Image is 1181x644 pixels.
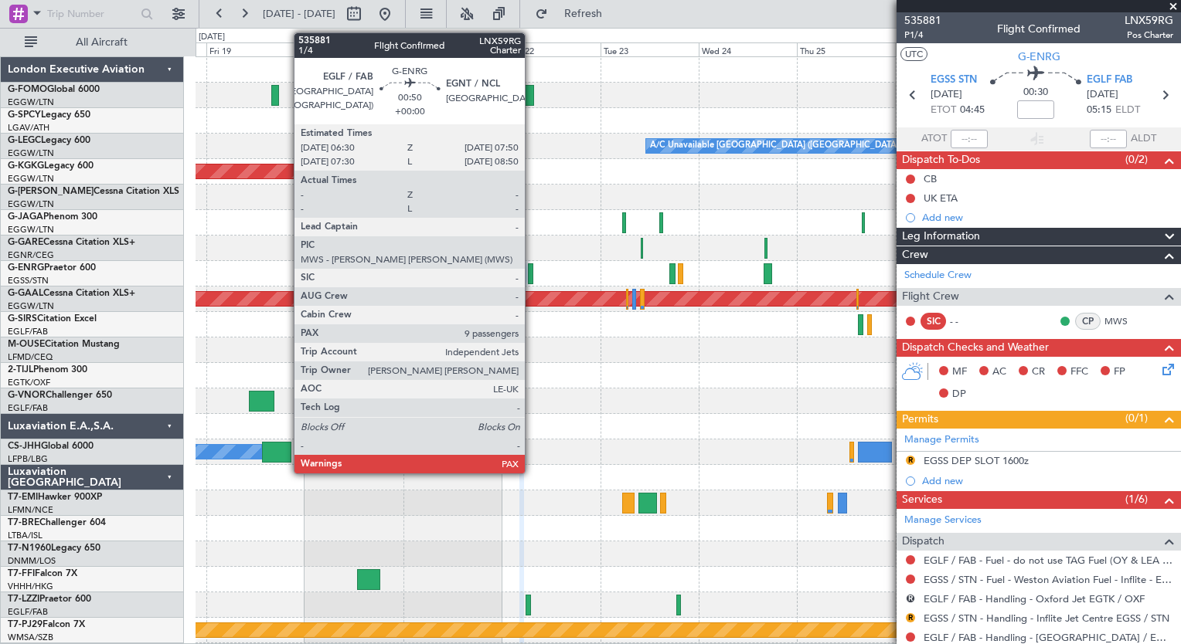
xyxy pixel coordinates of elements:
[896,42,994,56] div: Fri 26
[8,620,43,629] span: T7-PJ29
[8,249,54,261] a: EGNR/CEG
[1032,364,1045,380] span: CR
[1131,131,1156,147] span: ALDT
[8,300,54,312] a: EGGW/LTN
[8,224,54,236] a: EGGW/LTN
[8,581,53,592] a: VHHH/HKG
[797,42,895,56] div: Thu 25
[8,442,94,451] a: CS-JHHGlobal 6000
[1087,87,1118,103] span: [DATE]
[924,592,1145,605] a: EGLF / FAB - Handling - Oxford Jet EGTK / OXF
[924,172,937,185] div: CB
[931,103,956,118] span: ETOT
[922,474,1173,487] div: Add new
[1023,85,1048,100] span: 00:30
[8,187,94,196] span: G-[PERSON_NAME]
[1087,73,1132,88] span: EGLF FAB
[8,289,135,298] a: G-GAALCessna Citation XLS+
[8,620,85,629] a: T7-PJ29Falcon 7X
[47,2,136,25] input: Trip Number
[1114,364,1125,380] span: FP
[8,402,48,414] a: EGLF/FAB
[1125,410,1148,426] span: (0/1)
[1125,491,1148,507] span: (1/6)
[8,85,47,94] span: G-FOMO
[8,187,179,196] a: G-[PERSON_NAME]Cessna Citation XLS
[1087,103,1111,118] span: 05:15
[699,42,797,56] div: Wed 24
[8,238,43,247] span: G-GARE
[1018,49,1060,65] span: G-ENRG
[551,8,616,19] span: Refresh
[8,110,90,120] a: G-SPCYLegacy 650
[8,606,48,618] a: EGLF/FAB
[8,198,54,210] a: EGGW/LTN
[8,161,44,171] span: G-KGKG
[8,238,135,247] a: G-GARECessna Citation XLS+
[902,491,942,509] span: Services
[902,339,1049,357] span: Dispatch Checks and Weather
[8,289,43,298] span: G-GAAL
[931,73,977,88] span: EGSS STN
[900,47,927,61] button: UTC
[8,518,106,527] a: T7-BREChallenger 604
[997,21,1081,37] div: Flight Confirmed
[8,263,44,273] span: G-ENRG
[924,554,1173,567] a: EGLF / FAB - Fuel - do not use TAG Fuel (OY & LEA only) EGLF / FAB
[8,518,39,527] span: T7-BRE
[904,29,941,42] span: P1/4
[902,533,944,551] span: Dispatch
[199,31,225,44] div: [DATE]
[8,314,97,324] a: G-SIRSCitation Excel
[924,192,958,205] div: UK ETA
[8,569,35,578] span: T7-FFI
[8,110,41,120] span: G-SPCY
[305,42,403,56] div: Sat 20
[1125,29,1173,42] span: Pos Charter
[8,377,50,388] a: EGTK/OXF
[1070,364,1088,380] span: FFC
[904,12,941,29] span: 535881
[906,456,915,465] button: R
[8,504,53,516] a: LFMN/NCE
[8,340,45,349] span: M-OUSE
[904,432,979,448] a: Manage Permits
[924,454,1029,467] div: EGSS DEP SLOT 1600z
[263,7,335,21] span: [DATE] - [DATE]
[902,411,938,429] span: Permits
[1125,12,1173,29] span: LNX59RG
[921,313,946,330] div: SIC
[902,151,980,169] span: Dispatch To-Dos
[8,161,94,171] a: G-KGKGLegacy 600
[8,122,49,134] a: LGAV/ATH
[8,314,37,324] span: G-SIRS
[960,103,985,118] span: 04:45
[8,595,39,604] span: T7-LZZI
[950,314,985,328] div: - -
[8,493,102,502] a: T7-EMIHawker 900XP
[601,42,699,56] div: Tue 23
[502,42,600,56] div: Mon 22
[951,130,988,148] input: --:--
[17,30,168,55] button: All Aircraft
[992,364,1006,380] span: AC
[8,493,38,502] span: T7-EMI
[650,134,901,158] div: A/C Unavailable [GEOGRAPHIC_DATA] ([GEOGRAPHIC_DATA])
[922,211,1173,224] div: Add new
[40,37,163,48] span: All Aircraft
[904,268,972,283] a: Schedule Crew
[1125,151,1148,168] span: (0/2)
[924,631,1173,644] a: EGLF / FAB - Handling - [GEOGRAPHIC_DATA] / EGLF / FAB
[952,387,966,402] span: DP
[8,97,54,108] a: EGGW/LTN
[8,365,33,375] span: 2-TIJL
[1115,103,1140,118] span: ELDT
[902,288,959,306] span: Flight Crew
[8,85,100,94] a: G-FOMOGlobal 6000
[906,613,915,622] button: R
[8,555,56,567] a: DNMM/LOS
[8,263,96,273] a: G-ENRGPraetor 600
[8,136,90,145] a: G-LEGCLegacy 600
[8,365,87,375] a: 2-TIJLPhenom 300
[924,612,1169,625] a: EGSS / STN - Handling - Inflite Jet Centre EGSS / STN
